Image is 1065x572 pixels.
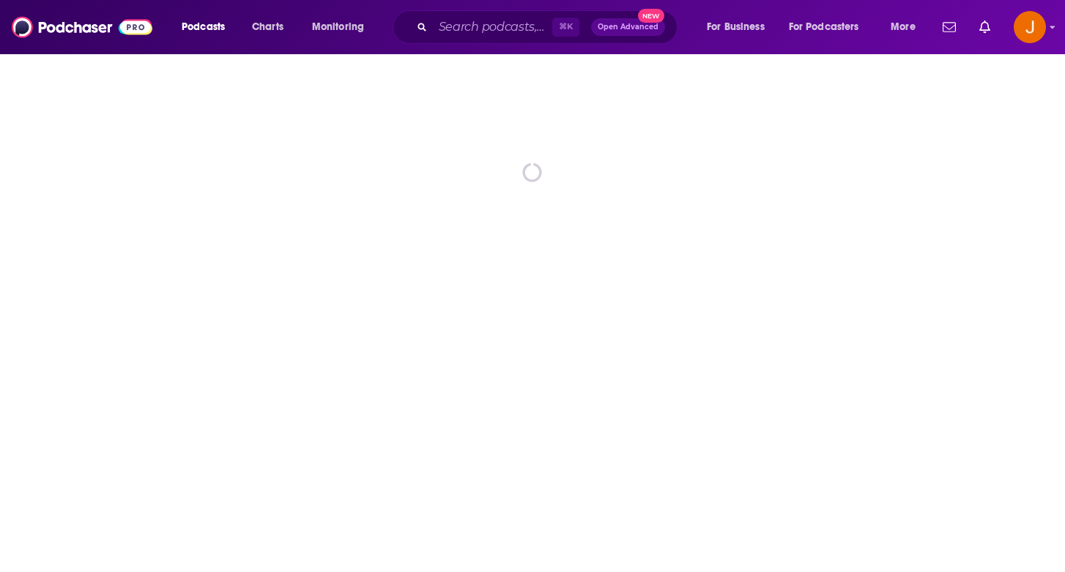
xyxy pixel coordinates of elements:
a: Show notifications dropdown [973,15,996,40]
button: open menu [171,15,244,39]
span: Logged in as justine87181 [1014,11,1046,43]
button: open menu [779,15,880,39]
span: For Podcasters [789,17,859,37]
button: open menu [697,15,783,39]
span: Open Advanced [598,23,658,31]
input: Search podcasts, credits, & more... [433,15,552,39]
button: Show profile menu [1014,11,1046,43]
div: Search podcasts, credits, & more... [407,10,691,44]
a: Show notifications dropdown [937,15,962,40]
button: Open AdvancedNew [591,18,665,36]
img: User Profile [1014,11,1046,43]
span: For Business [707,17,765,37]
span: Podcasts [182,17,225,37]
span: New [638,9,664,23]
img: Podchaser - Follow, Share and Rate Podcasts [12,13,152,41]
button: open menu [302,15,383,39]
a: Charts [242,15,292,39]
span: Charts [252,17,283,37]
span: ⌘ K [552,18,579,37]
button: open menu [880,15,934,39]
span: Monitoring [312,17,364,37]
span: More [891,17,916,37]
